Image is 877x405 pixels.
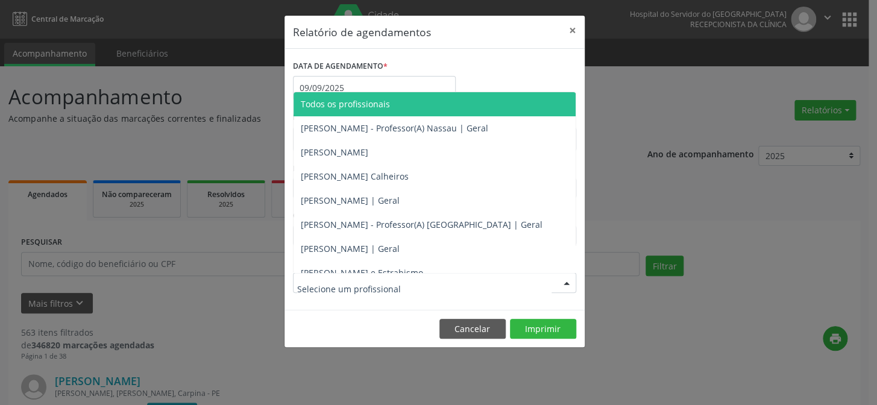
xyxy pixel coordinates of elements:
span: [PERSON_NAME] - Professor(A) Nassau | Geral [301,122,488,134]
span: [PERSON_NAME] e Estrabismo [301,267,423,278]
button: Cancelar [439,319,506,339]
span: [PERSON_NAME] | Geral [301,195,400,206]
label: DATA DE AGENDAMENTO [293,57,388,76]
button: Close [561,16,585,45]
input: Selecione uma data ou intervalo [293,76,456,100]
button: Imprimir [510,319,576,339]
span: [PERSON_NAME] - Professor(A) [GEOGRAPHIC_DATA] | Geral [301,219,542,230]
span: [PERSON_NAME] | Geral [301,243,400,254]
h5: Relatório de agendamentos [293,24,431,40]
span: [PERSON_NAME] Calheiros [301,171,409,182]
span: Todos os profissionais [301,98,390,110]
input: Selecione um profissional [297,277,552,301]
span: [PERSON_NAME] [301,146,368,158]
